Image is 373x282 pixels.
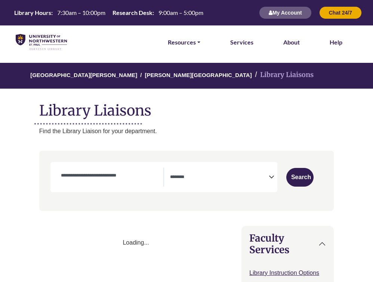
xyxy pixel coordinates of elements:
[57,9,105,16] span: 7:30am – 10:00pm
[230,37,253,47] a: Services
[11,9,206,16] table: Hours Today
[158,9,203,16] span: 9:00am – 5:00pm
[168,37,200,47] a: Resources
[283,37,300,47] a: About
[16,34,67,50] img: library_home
[252,70,314,80] li: Library Liaisons
[259,6,312,19] button: My Account
[242,226,333,261] button: Faculty Services
[39,63,334,89] nav: breadcrumb
[286,168,314,187] button: Submit for Search Results
[39,151,334,211] nav: Search filters
[39,238,233,248] div: Loading...
[249,270,319,276] a: Library Instruction Options
[170,175,268,181] textarea: Search
[319,6,362,19] button: Chat 24/7
[39,96,334,119] h1: Library Liaisons
[39,126,334,136] p: Find the Library Liaison for your department.
[11,9,53,16] th: Library Hours:
[259,9,312,16] a: My Account
[319,9,362,16] a: Chat 24/7
[56,171,163,180] input: Search by Name or Liaison Area
[330,37,342,47] a: Help
[145,71,252,78] a: [PERSON_NAME][GEOGRAPHIC_DATA]
[11,9,206,17] a: Hours Today
[110,9,154,16] th: Research Desk:
[30,71,137,78] a: [GEOGRAPHIC_DATA][PERSON_NAME]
